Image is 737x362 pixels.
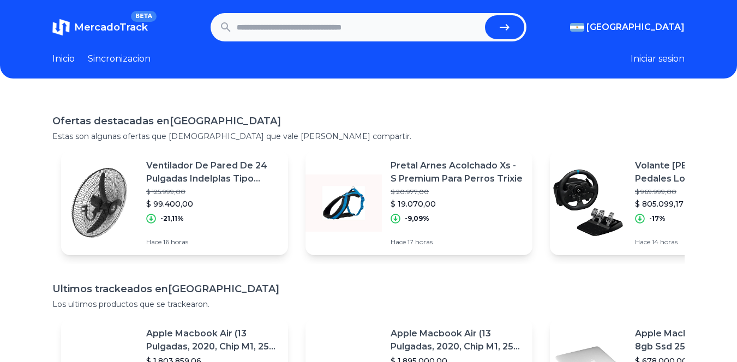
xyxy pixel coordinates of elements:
a: Featured imagePretal Arnes Acolchado Xs - S Premium Para Perros Trixie$ 20.977,00$ 19.070,00-9,09... [305,150,532,255]
button: Iniciar sesion [631,52,685,65]
a: Featured imageVentilador De Pared De 24 Pulgadas Indelplas Tipo Industrial$ 125.999,00$ 99.400,00... [61,150,288,255]
img: Featured image [61,165,137,241]
p: Pretal Arnes Acolchado Xs - S Premium Para Perros Trixie [391,159,524,185]
span: MercadoTrack [74,21,148,33]
h1: Ultimos trackeados en [GEOGRAPHIC_DATA] [52,281,685,297]
a: MercadoTrackBETA [52,19,148,36]
p: Apple Macbook Air (13 Pulgadas, 2020, Chip M1, 256 Gb De Ssd, 8 Gb De Ram) - Plata [391,327,524,353]
h1: Ofertas destacadas en [GEOGRAPHIC_DATA] [52,113,685,129]
img: MercadoTrack [52,19,70,36]
p: Ventilador De Pared De 24 Pulgadas Indelplas Tipo Industrial [146,159,279,185]
p: -21,11% [160,214,184,223]
p: Estas son algunas ofertas que [DEMOGRAPHIC_DATA] que vale [PERSON_NAME] compartir. [52,131,685,142]
p: Apple Macbook Air (13 Pulgadas, 2020, Chip M1, 256 Gb De Ssd, 8 Gb De Ram) - Plata [146,327,279,353]
p: -17% [649,214,666,223]
p: Los ultimos productos que se trackearon. [52,299,685,310]
p: Hace 17 horas [391,238,524,246]
p: $ 99.400,00 [146,198,279,209]
p: Hace 16 horas [146,238,279,246]
p: $ 20.977,00 [391,188,524,196]
span: [GEOGRAPHIC_DATA] [586,21,685,34]
img: Argentina [570,23,584,32]
img: Featured image [550,165,626,241]
a: Sincronizacion [88,52,151,65]
button: [GEOGRAPHIC_DATA] [570,21,685,34]
a: Inicio [52,52,75,65]
p: $ 19.070,00 [391,198,524,209]
img: Featured image [305,165,382,241]
span: BETA [131,11,157,22]
p: -9,09% [405,214,429,223]
p: $ 125.999,00 [146,188,279,196]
